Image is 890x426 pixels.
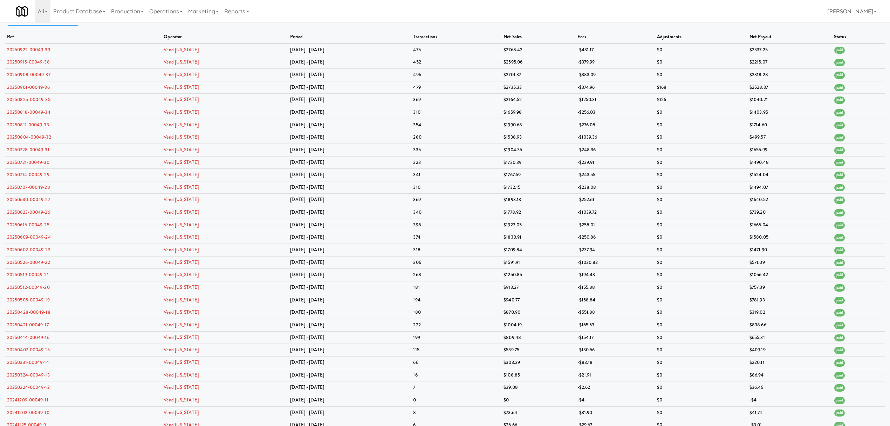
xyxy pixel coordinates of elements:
[288,94,411,106] td: [DATE] - [DATE]
[576,106,655,119] td: -$256.03
[164,159,199,166] a: Vend [US_STATE]
[655,56,748,69] td: $0
[655,344,748,357] td: $0
[748,369,832,381] td: $86.94
[164,334,199,341] a: Vend [US_STATE]
[655,106,748,119] td: $0
[834,134,845,141] span: paid
[655,256,748,269] td: $0
[576,294,655,306] td: -$158.84
[411,194,502,206] td: 369
[411,106,502,119] td: 310
[576,144,655,156] td: -$248.36
[576,119,655,131] td: -$276.08
[164,397,199,403] a: Vend [US_STATE]
[748,44,832,56] td: $2337.25
[502,344,575,357] td: $539.75
[576,357,655,369] td: -$83.18
[16,5,28,18] img: Micromart
[164,134,199,140] a: Vend [US_STATE]
[288,68,411,81] td: [DATE] - [DATE]
[748,194,832,206] td: $1640.52
[655,68,748,81] td: $0
[7,409,49,416] a: 20241202-00049-10
[834,209,845,217] span: paid
[7,196,50,203] a: 20250630-00049-27
[164,196,199,203] a: Vend [US_STATE]
[576,94,655,106] td: -$1250.31
[164,284,199,291] a: Vend [US_STATE]
[502,269,575,281] td: $1250.85
[288,281,411,294] td: [DATE] - [DATE]
[7,384,50,391] a: 20250224-00049-12
[7,372,50,378] a: 20250324-00049-13
[748,306,832,319] td: $319.02
[502,319,575,332] td: $1004.19
[502,56,575,69] td: $2595.06
[655,144,748,156] td: $0
[288,44,411,56] td: [DATE] - [DATE]
[164,84,199,91] a: Vend [US_STATE]
[411,357,502,369] td: 66
[164,346,199,353] a: Vend [US_STATE]
[748,206,832,219] td: $739.20
[7,121,49,128] a: 20250811-00049-33
[576,369,655,381] td: -$21.91
[411,369,502,381] td: 16
[748,231,832,244] td: $1580.05
[164,321,199,328] a: Vend [US_STATE]
[576,169,655,181] td: -$243.55
[288,344,411,357] td: [DATE] - [DATE]
[411,394,502,406] td: 0
[288,169,411,181] td: [DATE] - [DATE]
[164,146,199,153] a: Vend [US_STATE]
[748,394,832,406] td: -$4
[834,172,845,179] span: paid
[7,346,50,353] a: 20250407-00049-15
[164,359,199,366] a: Vend [US_STATE]
[748,319,832,332] td: $838.66
[7,259,50,266] a: 20250526-00049-22
[576,31,655,44] th: fees
[576,281,655,294] td: -$155.88
[411,306,502,319] td: 180
[502,256,575,269] td: $1591.91
[411,44,502,56] td: 475
[502,81,575,94] td: $2735.33
[748,94,832,106] td: $1040.21
[288,381,411,394] td: [DATE] - [DATE]
[502,357,575,369] td: $303.29
[411,331,502,344] td: 199
[288,357,411,369] td: [DATE] - [DATE]
[834,59,845,66] span: paid
[834,47,845,54] span: paid
[576,44,655,56] td: -$431.17
[411,119,502,131] td: 354
[502,194,575,206] td: $1893.13
[748,281,832,294] td: $757.39
[164,259,199,266] a: Vend [US_STATE]
[411,219,502,231] td: 398
[411,68,502,81] td: 496
[834,347,845,354] span: paid
[288,319,411,332] td: [DATE] - [DATE]
[748,381,832,394] td: $36.46
[411,206,502,219] td: 340
[748,294,832,306] td: $781.93
[502,156,575,169] td: $1730.39
[834,384,845,392] span: paid
[7,397,48,403] a: 20241209-00049-11
[288,206,411,219] td: [DATE] - [DATE]
[164,246,199,253] a: Vend [US_STATE]
[411,231,502,244] td: 374
[655,394,748,406] td: $0
[834,259,845,267] span: paid
[502,181,575,194] td: $1732.15
[411,31,502,44] th: transactions
[411,81,502,94] td: 479
[502,169,575,181] td: $1767.59
[655,294,748,306] td: $0
[288,156,411,169] td: [DATE] - [DATE]
[7,284,50,291] a: 20250512-00049-20
[502,144,575,156] td: $1904.35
